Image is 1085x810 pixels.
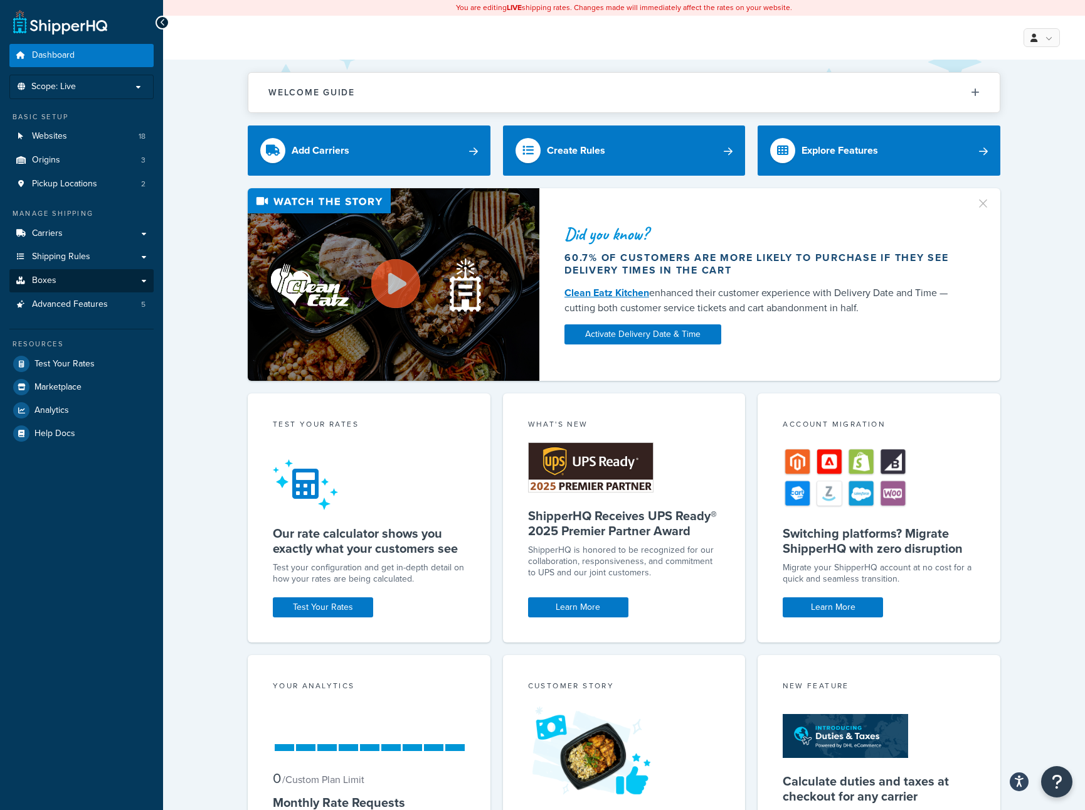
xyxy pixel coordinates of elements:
span: Origins [32,155,60,166]
span: 0 [273,768,281,789]
a: Test Your Rates [273,597,373,617]
div: Migrate your ShipperHQ account at no cost for a quick and seamless transition. [783,562,975,585]
li: Websites [9,125,154,148]
span: Pickup Locations [32,179,97,189]
a: Marketplace [9,376,154,398]
a: Boxes [9,269,154,292]
span: Marketplace [34,382,82,393]
div: Your Analytics [273,680,465,695]
a: Create Rules [503,125,746,176]
span: 18 [139,131,146,142]
a: Pickup Locations2 [9,173,154,196]
img: Video thumbnail [248,188,539,381]
p: ShipperHQ is honored to be recognized for our collaboration, responsiveness, and commitment to UP... [528,545,721,578]
div: Account Migration [783,418,975,433]
a: Activate Delivery Date & Time [564,324,721,344]
div: Explore Features [802,142,878,159]
h5: Calculate duties and taxes at checkout for any carrier [783,774,975,804]
span: Advanced Features [32,299,108,310]
button: Open Resource Center [1041,766,1072,797]
a: Clean Eatz Kitchen [564,285,649,300]
a: Advanced Features5 [9,293,154,316]
a: Shipping Rules [9,245,154,269]
div: 60.7% of customers are more likely to purchase if they see delivery times in the cart [564,252,961,277]
span: Websites [32,131,67,142]
span: Test Your Rates [34,359,95,370]
span: Boxes [32,275,56,286]
li: Pickup Locations [9,173,154,196]
a: Carriers [9,222,154,245]
a: Analytics [9,399,154,422]
span: Carriers [32,228,63,239]
a: Explore Features [758,125,1000,176]
a: Learn More [783,597,883,617]
span: Scope: Live [31,82,76,92]
div: Create Rules [547,142,605,159]
div: What's New [528,418,721,433]
div: New Feature [783,680,975,695]
div: Basic Setup [9,112,154,122]
a: Websites18 [9,125,154,148]
span: Help Docs [34,429,75,439]
span: 5 [141,299,146,310]
span: Analytics [34,405,69,416]
a: Learn More [528,597,628,617]
li: Origins [9,149,154,172]
span: Dashboard [32,50,75,61]
span: Shipping Rules [32,252,90,262]
div: Customer Story [528,680,721,695]
h5: ShipperHQ Receives UPS Ready® 2025 Premier Partner Award [528,508,721,538]
small: / Custom Plan Limit [282,772,364,787]
div: Add Carriers [292,142,349,159]
li: Advanced Features [9,293,154,316]
button: Welcome Guide [248,73,1000,112]
div: Test your rates [273,418,465,433]
h5: Our rate calculator shows you exactly what your customers see [273,526,465,556]
a: Dashboard [9,44,154,67]
div: Manage Shipping [9,208,154,219]
a: Origins3 [9,149,154,172]
h2: Welcome Guide [268,88,355,97]
a: Test Your Rates [9,353,154,375]
div: Resources [9,339,154,349]
span: 2 [141,179,146,189]
a: Add Carriers [248,125,490,176]
div: Test your configuration and get in-depth detail on how your rates are being calculated. [273,562,465,585]
span: 3 [141,155,146,166]
a: Help Docs [9,422,154,445]
div: Did you know? [564,225,961,243]
h5: Switching platforms? Migrate ShipperHQ with zero disruption [783,526,975,556]
div: enhanced their customer experience with Delivery Date and Time — cutting both customer service ti... [564,285,961,316]
b: LIVE [507,2,522,13]
h5: Monthly Rate Requests [273,795,465,810]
